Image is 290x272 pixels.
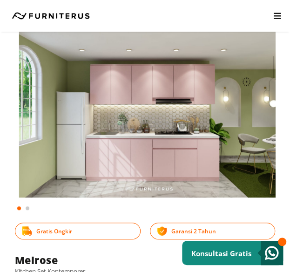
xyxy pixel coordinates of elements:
a: Konsultasi Gratis [182,241,283,265]
span: Garansi 2 Tahun [171,227,216,235]
small: Konsultasi Gratis [191,249,251,258]
img: Melrose Kitchen Set Kontemporer by Furniterus [19,15,279,197]
span: Gratis Ongkir [36,227,72,235]
h1: Melrose [15,253,275,267]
